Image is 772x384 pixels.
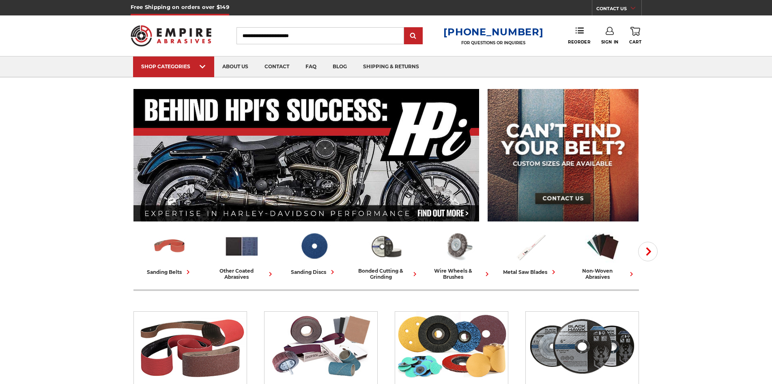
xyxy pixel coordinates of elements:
a: faq [297,56,325,77]
div: SHOP CATEGORIES [141,63,206,69]
img: Metal Saw Blades [513,229,548,264]
div: other coated abrasives [209,268,275,280]
a: Reorder [568,27,590,44]
a: metal saw blades [498,229,563,276]
a: CONTACT US [596,4,641,15]
img: Bonded Cutting & Grinding [368,229,404,264]
img: Sanding Belts [152,229,187,264]
a: sanding discs [281,229,347,276]
img: Bonded Cutting & Grinding [526,312,639,381]
a: bonded cutting & grinding [353,229,419,280]
p: FOR QUESTIONS OR INQUIRIES [443,40,543,46]
a: contact [256,56,297,77]
div: sanding belts [147,268,192,276]
a: blog [325,56,355,77]
img: Other Coated Abrasives [224,229,260,264]
a: sanding belts [137,229,202,276]
div: non-woven abrasives [570,268,636,280]
button: Next [638,242,658,261]
a: other coated abrasives [209,229,275,280]
a: non-woven abrasives [570,229,636,280]
img: Wire Wheels & Brushes [441,229,476,264]
a: [PHONE_NUMBER] [443,26,543,38]
a: about us [214,56,256,77]
div: wire wheels & brushes [426,268,491,280]
a: wire wheels & brushes [426,229,491,280]
img: Banner for an interview featuring Horsepower Inc who makes Harley performance upgrades featured o... [133,89,480,221]
img: Non-woven Abrasives [585,229,621,264]
span: Cart [629,39,641,45]
a: shipping & returns [355,56,427,77]
span: Reorder [568,39,590,45]
div: metal saw blades [503,268,558,276]
div: sanding discs [291,268,337,276]
img: Sanding Belts [134,312,247,381]
img: Sanding Discs [395,312,508,381]
img: Empire Abrasives [131,20,212,52]
img: promo banner for custom belts. [488,89,639,221]
img: Sanding Discs [296,229,332,264]
a: Cart [629,27,641,45]
span: Sign In [601,39,619,45]
img: Other Coated Abrasives [265,312,377,381]
div: bonded cutting & grinding [353,268,419,280]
